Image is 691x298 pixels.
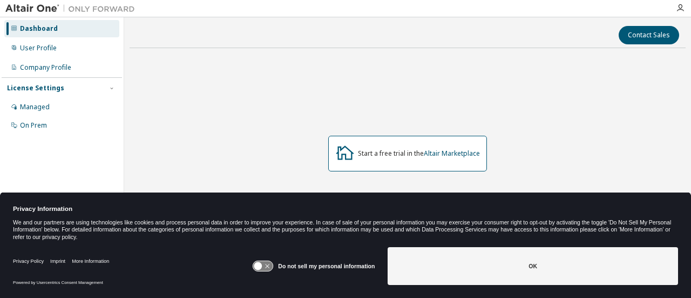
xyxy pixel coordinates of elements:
a: Altair Marketplace [424,149,480,158]
div: Managed [20,103,50,111]
div: Dashboard [20,24,58,33]
div: Start a free trial in the [358,149,480,158]
div: User Profile [20,44,57,52]
div: On Prem [20,121,47,130]
div: Company Profile [20,63,71,72]
div: License Settings [7,84,64,92]
button: Contact Sales [619,26,679,44]
img: Altair One [5,3,140,14]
